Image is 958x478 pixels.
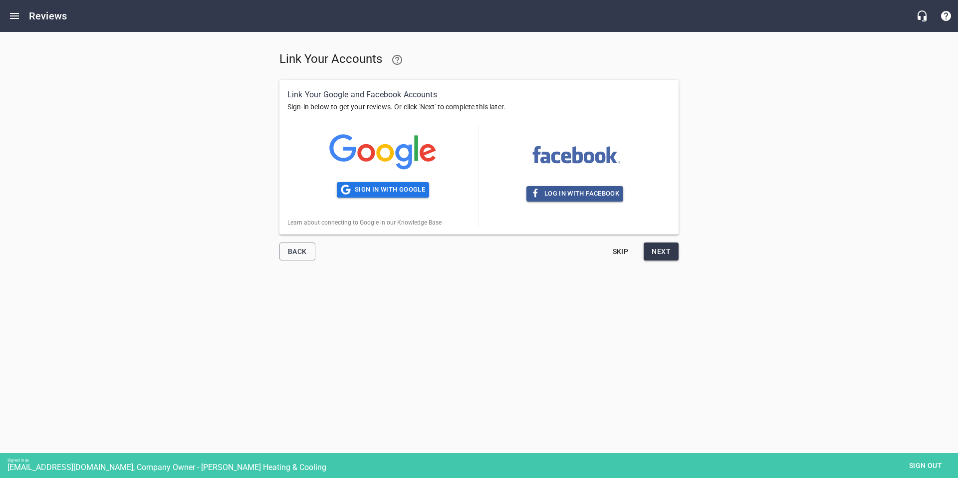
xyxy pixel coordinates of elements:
[608,245,632,258] span: Skip
[910,4,934,28] button: Live Chat
[287,219,442,226] a: Learn about connecting to Google in our Knowledge Base
[29,8,67,24] h6: Reviews
[337,182,429,198] button: Sign in with Google
[7,463,958,472] div: [EMAIL_ADDRESS][DOMAIN_NAME], Company Owner - [PERSON_NAME] Heating & Cooling
[279,242,315,261] button: Back
[526,186,623,202] button: Log in with Facebook
[934,4,958,28] button: Support Portal
[288,245,307,258] span: Back
[530,188,619,200] span: Log in with Facebook
[7,458,958,463] div: Signed in as
[341,184,425,196] span: Sign in with Google
[279,48,475,72] h5: Link Your Accounts
[385,48,409,72] a: Learn more about connecting Google and Facebook to Reviews
[905,460,947,472] span: Sign out
[604,242,636,261] button: Skip
[287,102,671,124] p: Sign-in below to get your reviews. Or click 'Next' to complete this later.
[287,88,671,102] h6: Link Your Google and Facebook Accounts
[644,242,679,261] button: Next
[901,457,951,475] button: Sign out
[2,4,26,28] button: Open drawer
[652,245,671,258] span: Next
